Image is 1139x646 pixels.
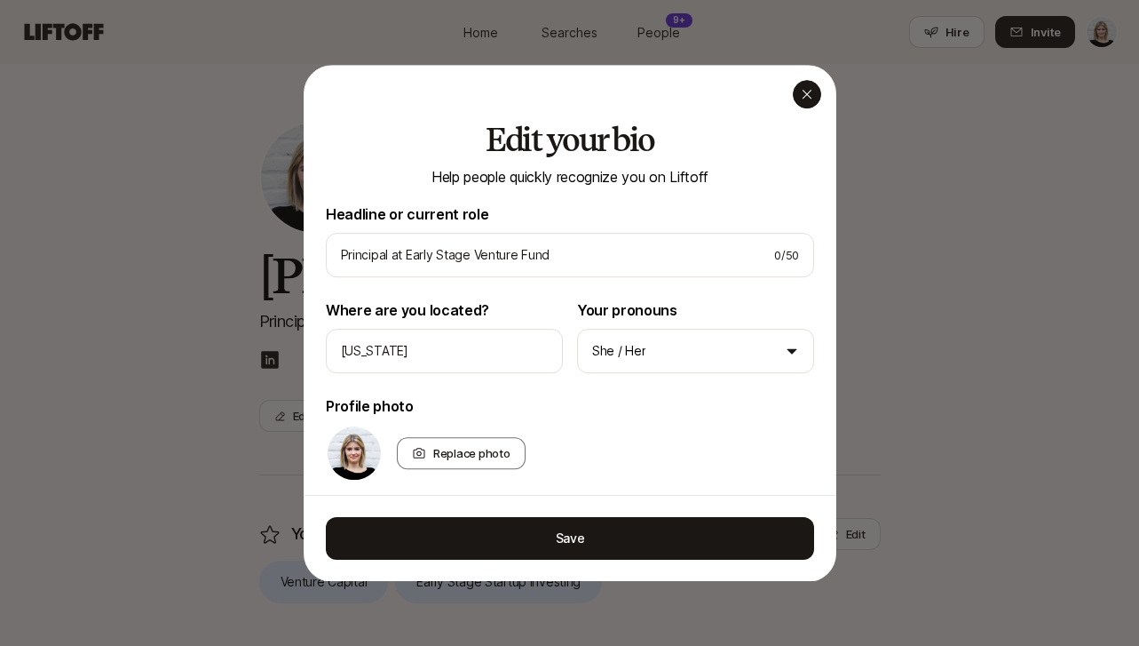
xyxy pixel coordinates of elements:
img: a76236c4_073d_4fdf_a851_9ba080c9706f.jpg [328,427,381,480]
span: 0 / 50 [774,246,799,264]
h2: Edit your bio [326,123,814,158]
div: Replace photo [397,437,526,469]
p: Help people quickly recognize you on Liftoff [326,165,814,188]
button: Save [326,516,814,559]
input: e.g. Head of Marketing at Liftoff [341,244,760,266]
p: Where are you located? [326,299,563,322]
p: Your pronouns [577,299,814,322]
input: e.g. Brooklyn, NY [341,340,548,362]
p: Profile photo [326,395,814,418]
p: Headline or current role [326,203,814,226]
